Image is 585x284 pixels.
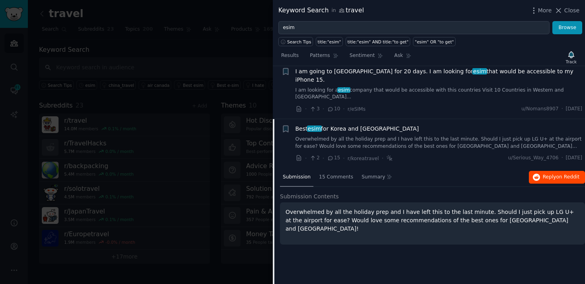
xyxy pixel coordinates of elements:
a: I am going to [GEOGRAPHIC_DATA] for 20 days. I am looking foresimthat would be accessible to my i... [295,67,583,84]
span: · [323,105,324,113]
span: · [562,106,563,113]
span: 15 [327,155,340,162]
span: · [382,154,383,163]
span: u/Serious_Way_4706 [508,155,559,162]
span: More [538,6,552,15]
span: 3 [309,106,319,113]
button: Track [563,49,579,66]
button: Browse [552,21,582,35]
div: "esim" OR "to get" [415,39,454,45]
a: "esim" OR "to get" [413,37,456,46]
span: r/koreatravel [348,156,379,161]
div: title:"esim" AND title:"to get" [347,39,408,45]
span: Submission Contents [280,192,339,201]
span: Ask [394,52,403,59]
span: Summary [362,174,385,181]
a: Sentiment [347,49,386,66]
a: Overwhelmed by all the holiday prep and I have left this to the last minute. Should I just pick u... [295,136,583,150]
button: Replyon Reddit [529,171,585,184]
span: 2 [309,155,319,162]
span: I am going to [GEOGRAPHIC_DATA] for 20 days. I am looking for that would be accessible to my iPho... [295,67,583,84]
span: · [323,154,324,163]
span: Sentiment [350,52,375,59]
span: [DATE] [566,106,582,113]
div: Track [566,59,577,65]
button: Search Tips [278,37,313,46]
div: Keyword Search travel [278,6,364,16]
span: in [331,7,336,14]
span: esim [307,125,322,132]
span: · [343,105,344,113]
span: u/Nomans8907 [521,106,558,113]
div: title:"esim" [318,39,341,45]
p: Overwhelmed by all the holiday prep and I have left this to the last minute. Should I just pick u... [286,208,579,233]
span: Search Tips [287,39,311,45]
span: 10 [327,106,340,113]
span: · [562,155,563,162]
span: Close [564,6,579,15]
span: Reply [543,174,579,181]
button: More [530,6,552,15]
a: Ask [391,49,414,66]
a: I am looking for aesimcompany that would be accessible with this countries Visit 10 Countries in ... [295,87,583,101]
span: Submission [283,174,311,181]
span: · [305,105,307,113]
span: 15 Comments [319,174,353,181]
span: Results [281,52,299,59]
span: Best for Korea and [GEOGRAPHIC_DATA] [295,125,419,133]
a: title:"esim" AND title:"to get" [346,37,410,46]
span: · [343,154,344,163]
span: esim [472,68,487,74]
button: Close [554,6,579,15]
a: Patterns [307,49,341,66]
input: Try a keyword related to your business [278,21,550,35]
span: [DATE] [566,155,582,162]
a: title:"esim" [316,37,343,46]
a: Bestesimfor Korea and [GEOGRAPHIC_DATA] [295,125,419,133]
a: Results [278,49,301,66]
span: esim [337,87,350,93]
span: r/eSIMs [348,106,366,112]
span: · [305,154,307,163]
span: on Reddit [556,174,579,180]
span: Patterns [310,52,330,59]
